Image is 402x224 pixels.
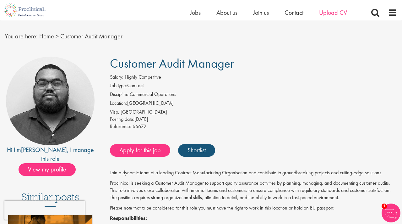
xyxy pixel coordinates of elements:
label: Reference: [110,123,131,130]
a: breadcrumb link [39,32,54,40]
span: You are here: [5,32,38,40]
a: Upload CV [319,8,347,17]
span: > [56,32,59,40]
img: imeage of recruiter Ashley Bennett [6,57,95,145]
a: Join us [253,8,269,17]
iframe: reCAPTCHA [4,201,85,220]
a: About us [216,8,237,17]
a: View my profile [19,165,82,173]
p: Join a dynamic team at a leading Contract Manufacturing Organisation and contribute to groundbrea... [110,169,397,176]
span: Customer Audit Manager [110,55,234,71]
p: Please note that to be considered for this role you must have the right to work in this location ... [110,204,397,212]
p: Proclinical is seeking a Customer Audit Manager to support quality assurance activities by planni... [110,180,397,201]
a: Contact [285,8,303,17]
li: [GEOGRAPHIC_DATA] [110,100,397,109]
li: Commercial Operations [110,91,397,100]
h3: Similar posts [21,192,79,207]
label: Location: [110,100,127,107]
span: 66672 [133,123,146,130]
span: View my profile [19,163,76,176]
a: Jobs [190,8,201,17]
a: Shortlist [178,144,215,157]
a: [PERSON_NAME] [21,146,67,154]
a: Apply for this job [110,144,170,157]
span: Posting date: [110,116,134,122]
strong: Responsibilities: [110,215,147,221]
div: Hi I'm , I manage this role [5,145,96,163]
img: Chatbot [382,204,400,222]
span: Highly Competitive [125,74,161,80]
span: 1 [382,204,387,209]
span: Customer Audit Manager [60,32,122,40]
div: Visp, [GEOGRAPHIC_DATA] [110,109,397,116]
li: Contract [110,82,397,91]
label: Job type: [110,82,127,89]
div: [DATE] [110,116,397,123]
label: Discipline: [110,91,130,98]
label: Salary: [110,74,123,81]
